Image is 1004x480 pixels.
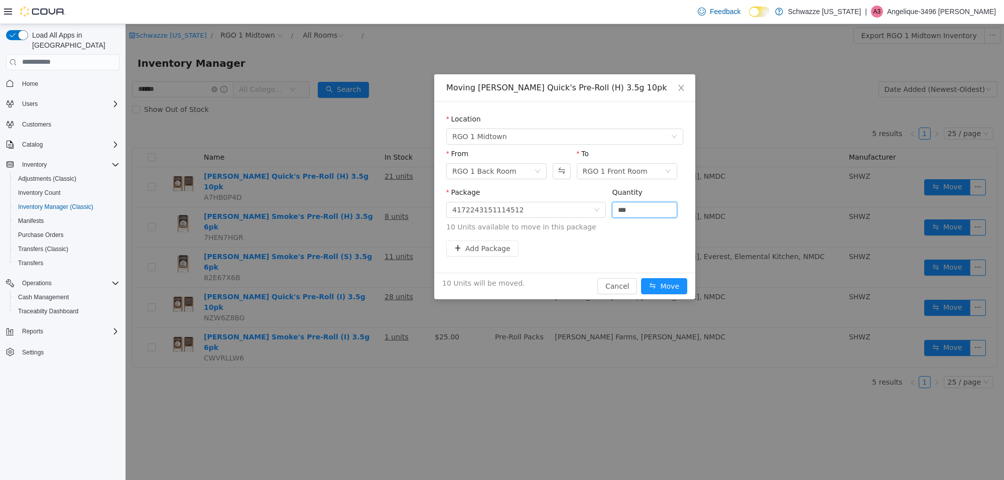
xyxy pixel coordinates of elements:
[18,98,42,110] button: Users
[451,126,463,134] label: To
[18,118,55,131] a: Customers
[321,58,558,69] div: Moving [PERSON_NAME] Quick's Pre-Roll (H) 3.5g 10pk
[14,243,72,255] a: Transfers (Classic)
[327,178,399,193] div: 4172243151114512
[321,216,393,232] button: icon: plusAdd Package
[2,324,123,338] button: Reports
[10,290,123,304] button: Cash Management
[14,305,119,317] span: Traceabilty Dashboard
[472,254,512,270] button: Cancel
[2,97,123,111] button: Users
[18,293,69,301] span: Cash Management
[22,121,51,129] span: Customers
[18,245,68,253] span: Transfers (Classic)
[865,6,867,18] p: |
[14,305,82,317] a: Traceabilty Dashboard
[18,217,44,225] span: Manifests
[2,76,123,91] button: Home
[540,144,546,151] i: icon: down
[20,7,65,17] img: Cova
[14,243,119,255] span: Transfers (Classic)
[14,257,119,269] span: Transfers
[10,172,123,186] button: Adjustments (Classic)
[18,307,78,315] span: Traceabilty Dashboard
[14,215,119,227] span: Manifests
[18,139,119,151] span: Catalog
[18,78,42,90] a: Home
[14,215,48,227] a: Manifests
[317,254,399,265] span: 10 Units will be moved.
[516,254,562,270] button: icon: swapMove
[14,229,119,241] span: Purchase Orders
[18,325,119,337] span: Reports
[468,183,474,190] i: icon: down
[321,91,355,99] label: Location
[887,6,996,18] p: Angelique-3496 [PERSON_NAME]
[14,173,119,185] span: Adjustments (Classic)
[321,126,343,134] label: From
[321,164,354,172] label: Package
[22,327,43,335] span: Reports
[2,344,123,359] button: Settings
[542,50,570,78] button: Close
[22,279,52,287] span: Operations
[552,60,560,68] i: icon: close
[14,187,65,199] a: Inventory Count
[457,140,522,155] div: RGO 1 Front Room
[749,7,770,17] input: Dark Mode
[427,139,445,155] button: Swap
[409,144,415,151] i: icon: down
[10,256,123,270] button: Transfers
[14,201,119,213] span: Inventory Manager (Classic)
[2,276,123,290] button: Operations
[2,138,123,152] button: Catalog
[14,173,80,185] a: Adjustments (Classic)
[321,198,558,208] span: 10 Units available to move in this package
[486,164,517,172] label: Quantity
[14,291,73,303] a: Cash Management
[14,187,119,199] span: Inventory Count
[694,2,744,22] a: Feedback
[14,291,119,303] span: Cash Management
[22,80,38,88] span: Home
[28,30,119,50] span: Load All Apps in [GEOGRAPHIC_DATA]
[10,228,123,242] button: Purchase Orders
[18,345,119,358] span: Settings
[18,98,119,110] span: Users
[2,158,123,172] button: Inventory
[22,348,44,356] span: Settings
[14,257,47,269] a: Transfers
[18,277,56,289] button: Operations
[18,346,48,358] a: Settings
[788,6,861,18] p: Schwazze [US_STATE]
[18,139,47,151] button: Catalog
[18,159,51,171] button: Inventory
[18,203,93,211] span: Inventory Manager (Classic)
[18,231,64,239] span: Purchase Orders
[10,242,123,256] button: Transfers (Classic)
[6,72,119,386] nav: Complex example
[18,189,61,197] span: Inventory Count
[22,141,43,149] span: Catalog
[18,325,47,337] button: Reports
[18,118,119,131] span: Customers
[14,201,97,213] a: Inventory Manager (Classic)
[10,186,123,200] button: Inventory Count
[18,77,119,90] span: Home
[871,6,883,18] div: Angelique-3496 Garnand
[10,304,123,318] button: Traceabilty Dashboard
[10,200,123,214] button: Inventory Manager (Classic)
[710,7,740,17] span: Feedback
[327,105,382,120] span: RGO 1 Midtown
[18,277,119,289] span: Operations
[22,100,38,108] span: Users
[14,229,68,241] a: Purchase Orders
[2,117,123,132] button: Customers
[10,214,123,228] button: Manifests
[546,109,552,116] i: icon: down
[22,161,47,169] span: Inventory
[873,6,881,18] span: A3
[327,140,391,155] div: RGO 1 Back Room
[18,175,76,183] span: Adjustments (Classic)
